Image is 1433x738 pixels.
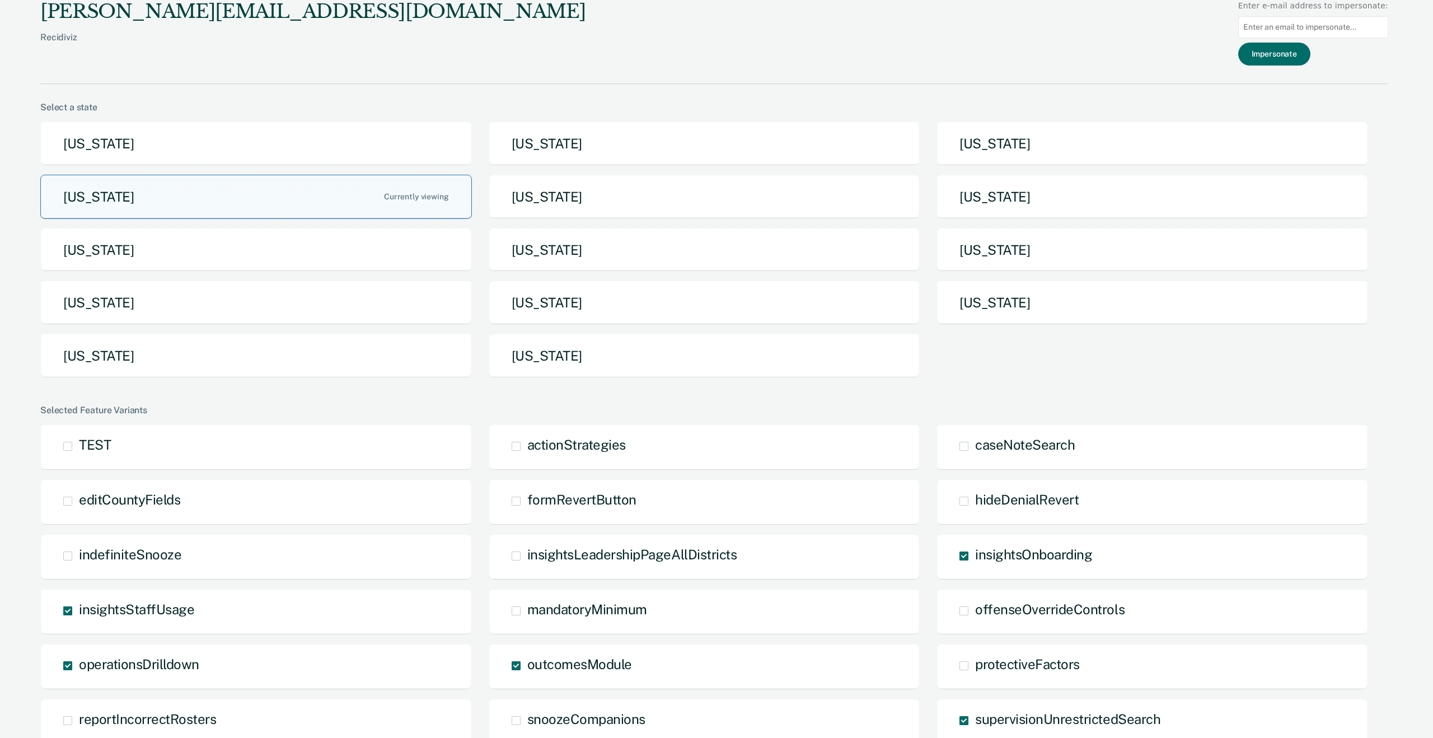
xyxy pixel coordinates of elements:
[79,547,181,562] span: indefiniteSnooze
[489,122,920,166] button: [US_STATE]
[79,437,111,452] span: TEST
[40,175,472,219] button: [US_STATE]
[489,334,920,378] button: [US_STATE]
[527,601,647,617] span: mandatoryMinimum
[975,656,1080,672] span: protectiveFactors
[79,656,199,672] span: operationsDrilldown
[40,228,472,272] button: [US_STATE]
[527,437,626,452] span: actionStrategies
[79,601,194,617] span: insightsStaffUsage
[40,102,1388,113] div: Select a state
[936,122,1368,166] button: [US_STATE]
[975,601,1125,617] span: offenseOverrideControls
[975,547,1092,562] span: insightsOnboarding
[527,492,636,507] span: formRevertButton
[79,711,216,727] span: reportIncorrectRosters
[1238,16,1388,38] input: Enter an email to impersonate...
[40,32,586,60] div: Recidiviz
[936,281,1368,325] button: [US_STATE]
[489,175,920,219] button: [US_STATE]
[975,492,1079,507] span: hideDenialRevert
[40,334,472,378] button: [US_STATE]
[489,228,920,272] button: [US_STATE]
[975,711,1160,727] span: supervisionUnrestrictedSearch
[40,281,472,325] button: [US_STATE]
[527,547,737,562] span: insightsLeadershipPageAllDistricts
[40,405,1388,415] div: Selected Feature Variants
[975,437,1075,452] span: caseNoteSearch
[1238,43,1310,66] button: Impersonate
[489,281,920,325] button: [US_STATE]
[527,711,645,727] span: snoozeCompanions
[79,492,180,507] span: editCountyFields
[936,175,1368,219] button: [US_STATE]
[527,656,632,672] span: outcomesModule
[936,228,1368,272] button: [US_STATE]
[40,122,472,166] button: [US_STATE]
